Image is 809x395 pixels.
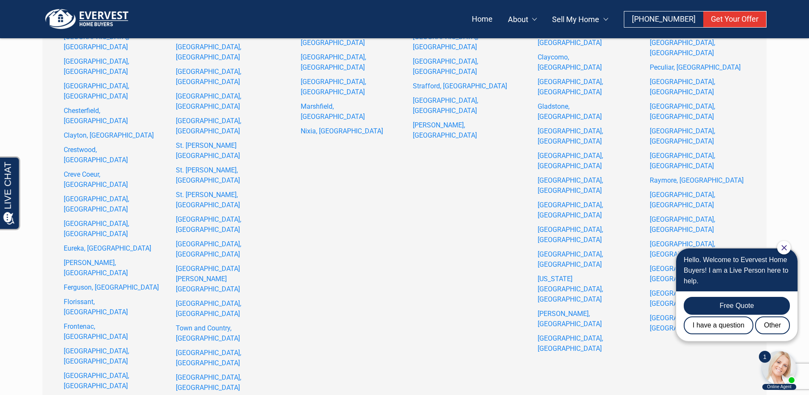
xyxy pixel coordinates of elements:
[176,43,241,61] a: [GEOGRAPHIC_DATA], [GEOGRAPHIC_DATA]
[650,63,741,71] a: Peculiar, [GEOGRAPHIC_DATA]
[64,322,128,341] a: Frontenac, [GEOGRAPHIC_DATA]
[64,195,129,213] a: [GEOGRAPHIC_DATA], [GEOGRAPHIC_DATA]
[176,141,240,160] a: St. [PERSON_NAME][GEOGRAPHIC_DATA]
[650,265,715,283] a: [GEOGRAPHIC_DATA], [GEOGRAPHIC_DATA]
[538,102,602,121] a: Gladstone, [GEOGRAPHIC_DATA]
[176,92,241,110] a: [GEOGRAPHIC_DATA], [GEOGRAPHIC_DATA]
[650,314,715,332] a: [GEOGRAPHIC_DATA], [GEOGRAPHIC_DATA]
[650,152,715,170] a: [GEOGRAPHIC_DATA], [GEOGRAPHIC_DATA]
[301,28,366,47] a: [GEOGRAPHIC_DATA], [GEOGRAPHIC_DATA]
[538,152,603,170] a: [GEOGRAPHIC_DATA], [GEOGRAPHIC_DATA]
[413,82,507,90] a: Strafford, [GEOGRAPHIC_DATA]
[538,310,602,328] a: [PERSON_NAME], [GEOGRAPHIC_DATA]
[665,240,801,391] iframe: Chat Invitation
[650,78,715,96] a: [GEOGRAPHIC_DATA], [GEOGRAPHIC_DATA]
[538,226,603,244] a: [GEOGRAPHIC_DATA], [GEOGRAPHIC_DATA]
[64,283,159,291] a: Ferguson, [GEOGRAPHIC_DATA]
[64,33,129,51] a: [GEOGRAPHIC_DATA], [GEOGRAPHIC_DATA]
[413,33,478,51] a: [GEOGRAPHIC_DATA], [GEOGRAPHIC_DATA]
[301,53,366,71] a: [GEOGRAPHIC_DATA], [GEOGRAPHIC_DATA]
[64,82,129,100] a: [GEOGRAPHIC_DATA], [GEOGRAPHIC_DATA]
[500,11,545,27] a: About
[42,8,132,30] img: logo.png
[650,240,715,258] a: [GEOGRAPHIC_DATA], [GEOGRAPHIC_DATA]
[64,170,128,189] a: Creve Coeur, [GEOGRAPHIC_DATA]
[650,191,715,209] a: [GEOGRAPHIC_DATA], [GEOGRAPHIC_DATA]
[64,298,128,316] a: Florissant, [GEOGRAPHIC_DATA]
[650,102,715,121] a: [GEOGRAPHIC_DATA], [GEOGRAPHIC_DATA]
[64,372,129,390] a: [GEOGRAPHIC_DATA], [GEOGRAPHIC_DATA]
[650,127,715,145] a: [GEOGRAPHIC_DATA], [GEOGRAPHIC_DATA]
[64,259,128,277] a: [PERSON_NAME], [GEOGRAPHIC_DATA]
[176,324,240,342] a: Town and Country, [GEOGRAPHIC_DATA]
[703,11,766,27] a: Get Your Offer
[413,57,478,76] a: [GEOGRAPHIC_DATA], [GEOGRAPHIC_DATA]
[64,131,154,139] a: Clayton, [GEOGRAPHIC_DATA]
[176,240,241,258] a: [GEOGRAPHIC_DATA], [GEOGRAPHIC_DATA]
[176,166,240,184] a: St. [PERSON_NAME], [GEOGRAPHIC_DATA]
[538,201,603,219] a: [GEOGRAPHIC_DATA], [GEOGRAPHIC_DATA]
[650,215,715,234] a: [GEOGRAPHIC_DATA], [GEOGRAPHIC_DATA]
[650,289,715,308] a: [GEOGRAPHIC_DATA], [GEOGRAPHIC_DATA]
[176,191,240,209] a: St. [PERSON_NAME], [GEOGRAPHIC_DATA]
[413,121,477,139] a: [PERSON_NAME], [GEOGRAPHIC_DATA]
[538,275,603,303] a: [US_STATE][GEOGRAPHIC_DATA], [GEOGRAPHIC_DATA]
[64,347,129,365] a: [GEOGRAPHIC_DATA], [GEOGRAPHIC_DATA]
[301,78,366,96] a: [GEOGRAPHIC_DATA], [GEOGRAPHIC_DATA]
[64,244,151,252] a: Eureka, [GEOGRAPHIC_DATA]
[538,334,603,353] a: [GEOGRAPHIC_DATA], [GEOGRAPHIC_DATA]
[464,11,500,27] a: Home
[538,127,603,145] a: [GEOGRAPHIC_DATA], [GEOGRAPHIC_DATA]
[413,96,478,115] a: [GEOGRAPHIC_DATA], [GEOGRAPHIC_DATA]
[64,57,129,76] a: [GEOGRAPHIC_DATA], [GEOGRAPHIC_DATA]
[176,265,240,293] a: [GEOGRAPHIC_DATA][PERSON_NAME][GEOGRAPHIC_DATA]
[538,176,603,195] a: [GEOGRAPHIC_DATA], [GEOGRAPHIC_DATA]
[176,299,241,318] a: [GEOGRAPHIC_DATA], [GEOGRAPHIC_DATA]
[301,127,383,135] a: Nixia, [GEOGRAPHIC_DATA]
[21,7,68,17] span: Opens a chat window
[538,28,603,47] a: [GEOGRAPHIC_DATA], [GEOGRAPHIC_DATA]
[176,215,241,234] a: [GEOGRAPHIC_DATA], [GEOGRAPHIC_DATA]
[176,68,241,86] a: [GEOGRAPHIC_DATA], [GEOGRAPHIC_DATA]
[538,78,603,96] a: [GEOGRAPHIC_DATA], [GEOGRAPHIC_DATA]
[64,107,128,125] a: Chesterfield, [GEOGRAPHIC_DATA]
[176,117,241,135] a: [GEOGRAPHIC_DATA], [GEOGRAPHIC_DATA]
[301,102,365,121] a: Marshfield, [GEOGRAPHIC_DATA]
[624,11,703,27] a: [PHONE_NUMBER]
[64,220,129,238] a: [GEOGRAPHIC_DATA], [GEOGRAPHIC_DATA]
[650,176,744,184] a: Raymore, [GEOGRAPHIC_DATA]
[538,250,603,268] a: [GEOGRAPHIC_DATA], [GEOGRAPHIC_DATA]
[538,53,602,71] a: Claycomo, [GEOGRAPHIC_DATA]
[64,146,128,164] a: Crestwood, [GEOGRAPHIC_DATA]
[544,11,616,27] a: Sell My Home
[632,14,696,23] span: [PHONE_NUMBER]
[176,349,241,367] a: [GEOGRAPHIC_DATA], [GEOGRAPHIC_DATA]
[650,39,715,57] a: [GEOGRAPHIC_DATA], [GEOGRAPHIC_DATA]
[176,373,241,392] a: [GEOGRAPHIC_DATA], [GEOGRAPHIC_DATA]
